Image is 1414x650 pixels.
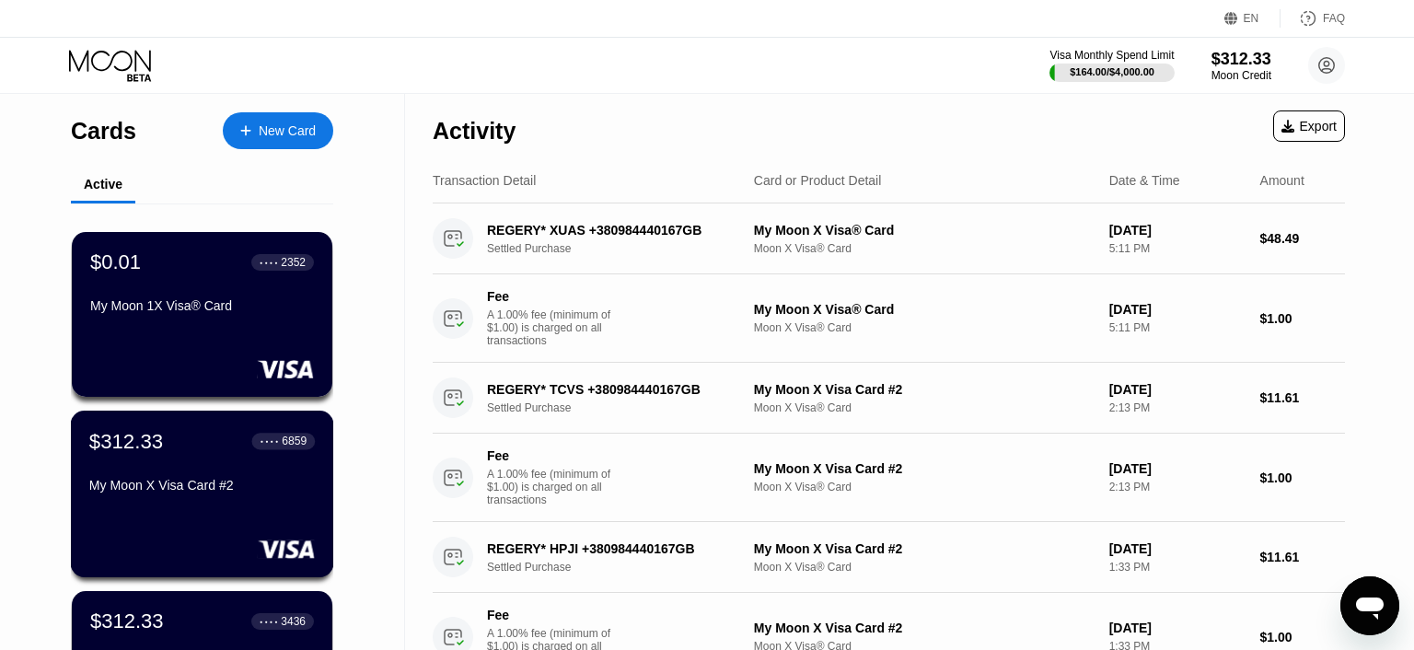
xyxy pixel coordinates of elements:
[1260,630,1345,644] div: $1.00
[487,308,625,347] div: A 1.00% fee (minimum of $1.00) is charged on all transactions
[1109,302,1246,317] div: [DATE]
[487,223,744,238] div: REGERY* XUAS +380984440167GB
[1340,576,1399,635] iframe: Button to launch messaging window
[260,260,278,265] div: ● ● ● ●
[1260,470,1345,485] div: $1.00
[433,173,536,188] div: Transaction Detail
[1211,50,1271,69] div: $312.33
[1260,311,1345,326] div: $1.00
[1109,561,1246,574] div: 1:33 PM
[1109,461,1246,476] div: [DATE]
[754,401,1095,414] div: Moon X Visa® Card
[487,289,616,304] div: Fee
[487,401,763,414] div: Settled Purchase
[754,223,1095,238] div: My Moon X Visa® Card
[84,177,122,192] div: Active
[487,468,625,506] div: A 1.00% fee (minimum of $1.00) is charged on all transactions
[281,615,306,628] div: 3436
[1109,541,1246,556] div: [DATE]
[1260,173,1304,188] div: Amount
[754,541,1095,556] div: My Moon X Visa Card #2
[1109,401,1246,414] div: 2:13 PM
[433,522,1345,593] div: REGERY* HPJI +380984440167GBSettled PurchaseMy Moon X Visa Card #2Moon X Visa® Card[DATE]1:33 PM$...
[487,608,616,622] div: Fee
[754,321,1095,334] div: Moon X Visa® Card
[89,429,163,453] div: $312.33
[433,274,1345,363] div: FeeA 1.00% fee (minimum of $1.00) is charged on all transactionsMy Moon X Visa® CardMoon X Visa® ...
[754,561,1095,574] div: Moon X Visa® Card
[754,461,1095,476] div: My Moon X Visa Card #2
[1109,621,1246,635] div: [DATE]
[487,242,763,255] div: Settled Purchase
[1109,173,1180,188] div: Date & Time
[90,250,141,274] div: $0.01
[1109,382,1246,397] div: [DATE]
[433,203,1345,274] div: REGERY* XUAS +380984440167GBSettled PurchaseMy Moon X Visa® CardMoon X Visa® Card[DATE]5:11 PM$48.49
[754,621,1095,635] div: My Moon X Visa Card #2
[1109,321,1246,334] div: 5:11 PM
[433,363,1345,434] div: REGERY* TCVS +380984440167GBSettled PurchaseMy Moon X Visa Card #2Moon X Visa® Card[DATE]2:13 PM$...
[1323,12,1345,25] div: FAQ
[1109,242,1246,255] div: 5:11 PM
[754,481,1095,493] div: Moon X Visa® Card
[1211,69,1271,82] div: Moon Credit
[1260,390,1345,405] div: $11.61
[487,541,744,556] div: REGERY* HPJI +380984440167GB
[1070,66,1154,77] div: $164.00 / $4,000.00
[1281,119,1337,133] div: Export
[1260,550,1345,564] div: $11.61
[1260,231,1345,246] div: $48.49
[754,173,882,188] div: Card or Product Detail
[72,232,332,397] div: $0.01● ● ● ●2352My Moon 1X Visa® Card
[433,434,1345,522] div: FeeA 1.00% fee (minimum of $1.00) is charged on all transactionsMy Moon X Visa Card #2Moon X Visa...
[260,619,278,624] div: ● ● ● ●
[1211,50,1271,82] div: $312.33Moon Credit
[259,123,316,139] div: New Card
[433,118,516,145] div: Activity
[1049,49,1174,82] div: Visa Monthly Spend Limit$164.00/$4,000.00
[223,112,333,149] div: New Card
[1273,110,1345,142] div: Export
[754,382,1095,397] div: My Moon X Visa Card #2
[1109,223,1246,238] div: [DATE]
[90,298,314,313] div: My Moon 1X Visa® Card
[90,609,164,633] div: $312.33
[1049,49,1174,62] div: Visa Monthly Spend Limit
[1224,9,1281,28] div: EN
[281,256,306,269] div: 2352
[1281,9,1345,28] div: FAQ
[282,435,307,447] div: 6859
[72,412,332,576] div: $312.33● ● ● ●6859My Moon X Visa Card #2
[487,448,616,463] div: Fee
[487,561,763,574] div: Settled Purchase
[89,478,315,493] div: My Moon X Visa Card #2
[754,242,1095,255] div: Moon X Visa® Card
[1244,12,1259,25] div: EN
[754,302,1095,317] div: My Moon X Visa® Card
[487,382,744,397] div: REGERY* TCVS +380984440167GB
[71,118,136,145] div: Cards
[261,438,279,444] div: ● ● ● ●
[1109,481,1246,493] div: 2:13 PM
